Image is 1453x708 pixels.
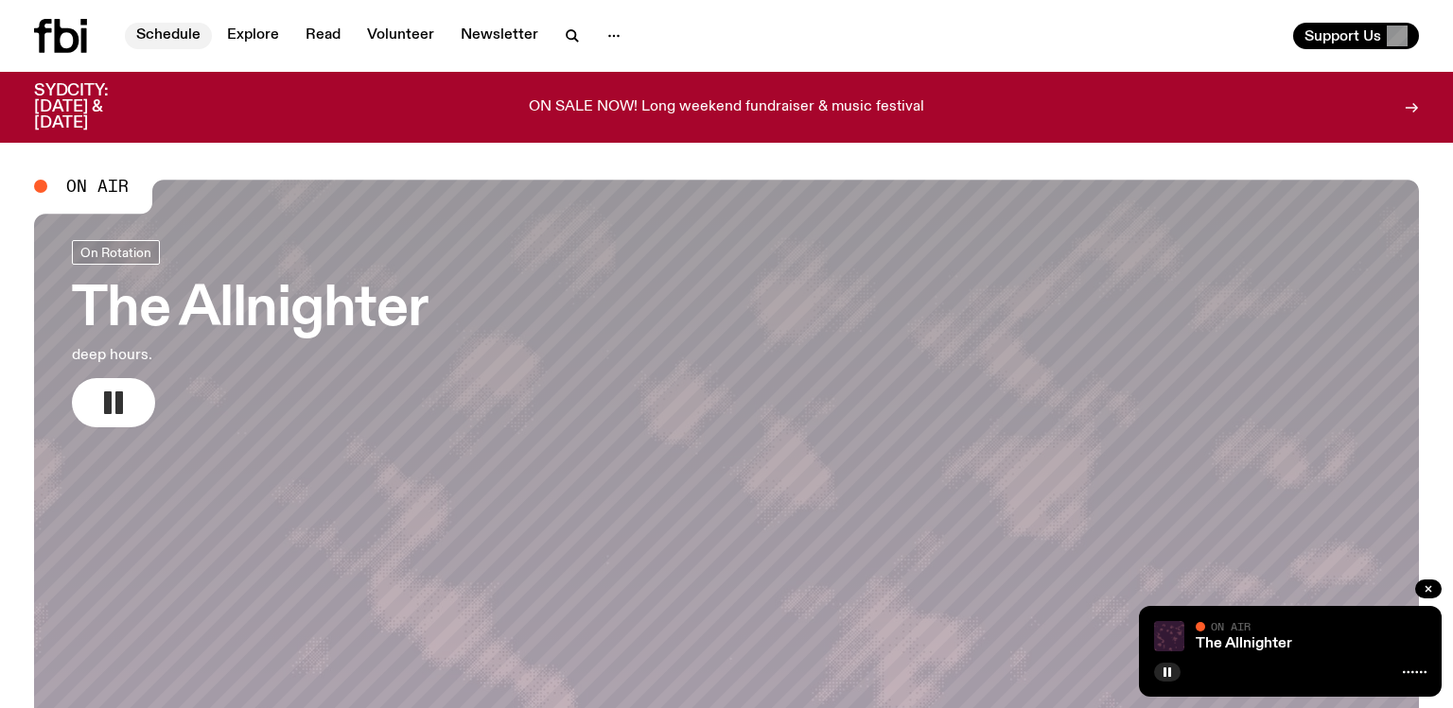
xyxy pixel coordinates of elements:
[1293,23,1419,49] button: Support Us
[66,178,129,195] span: On Air
[1196,636,1292,651] a: The Allnighter
[72,344,428,367] p: deep hours.
[356,23,446,49] a: Volunteer
[72,284,428,337] h3: The Allnighter
[1304,27,1381,44] span: Support Us
[449,23,550,49] a: Newsletter
[294,23,352,49] a: Read
[529,99,924,116] p: ON SALE NOW! Long weekend fundraiser & music festival
[80,245,151,259] span: On Rotation
[34,83,155,131] h3: SYDCITY: [DATE] & [DATE]
[1211,620,1251,632] span: On Air
[72,240,428,427] a: The Allnighterdeep hours.
[216,23,290,49] a: Explore
[72,240,160,265] a: On Rotation
[125,23,212,49] a: Schedule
